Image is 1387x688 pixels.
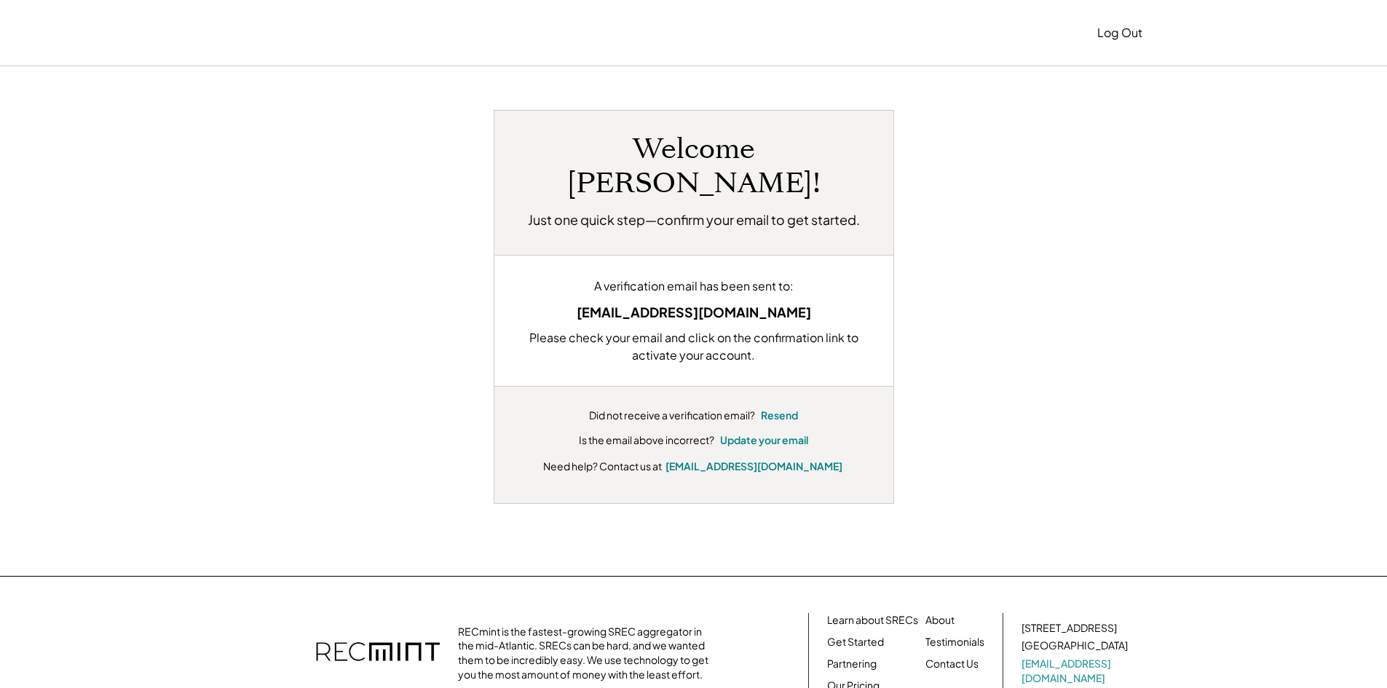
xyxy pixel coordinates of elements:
a: About [925,613,955,628]
div: [GEOGRAPHIC_DATA] [1022,638,1128,653]
div: Did not receive a verification email? [589,408,755,423]
div: RECmint is the fastest-growing SREC aggregator in the mid-Atlantic. SRECs can be hard, and we wan... [458,625,716,681]
button: Log Out [1097,18,1142,47]
a: Learn about SRECs [827,613,918,628]
div: Is the email above incorrect? [579,433,714,448]
a: Get Started [827,635,884,649]
a: Testimonials [925,635,984,649]
div: [STREET_ADDRESS] [1022,621,1117,636]
a: Partnering [827,657,877,671]
button: Update your email [720,433,808,448]
h2: Just one quick step—confirm your email to get started. [528,210,860,229]
button: Resend [761,408,798,423]
img: recmint-logotype%403x.png [316,628,440,679]
img: yH5BAEAAAAALAAAAAABAAEAAAIBRAA7 [245,24,366,42]
div: [EMAIL_ADDRESS][DOMAIN_NAME] [516,302,872,322]
a: Contact Us [925,657,979,671]
div: A verification email has been sent to: [516,277,872,295]
a: [EMAIL_ADDRESS][DOMAIN_NAME] [665,459,842,472]
a: [EMAIL_ADDRESS][DOMAIN_NAME] [1022,657,1131,685]
h1: Welcome [PERSON_NAME]! [516,133,872,201]
div: Please check your email and click on the confirmation link to activate your account. [516,329,872,364]
div: Need help? Contact us at [543,459,662,474]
